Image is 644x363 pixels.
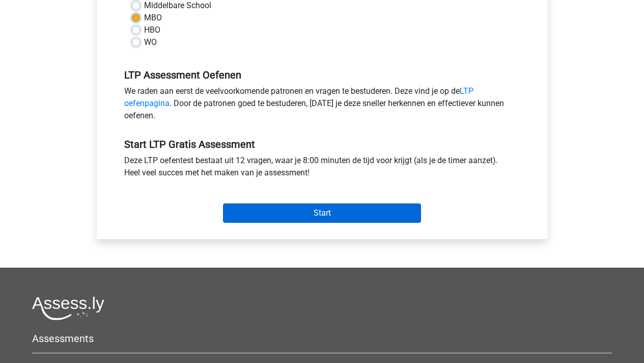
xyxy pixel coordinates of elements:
input: Start [223,203,421,223]
label: MBO [144,12,162,24]
h5: Start LTP Gratis Assessment [124,138,520,150]
div: Deze LTP oefentest bestaat uit 12 vragen, waar je 8:00 minuten de tijd voor krijgt (als je de tim... [117,154,528,183]
h5: LTP Assessment Oefenen [124,69,520,81]
label: HBO [144,24,160,36]
h5: Assessments [32,332,612,345]
div: We raden aan eerst de veelvoorkomende patronen en vragen te bestuderen. Deze vind je op de . Door... [117,85,528,126]
label: WO [144,36,157,48]
img: Assessly logo [32,296,104,320]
